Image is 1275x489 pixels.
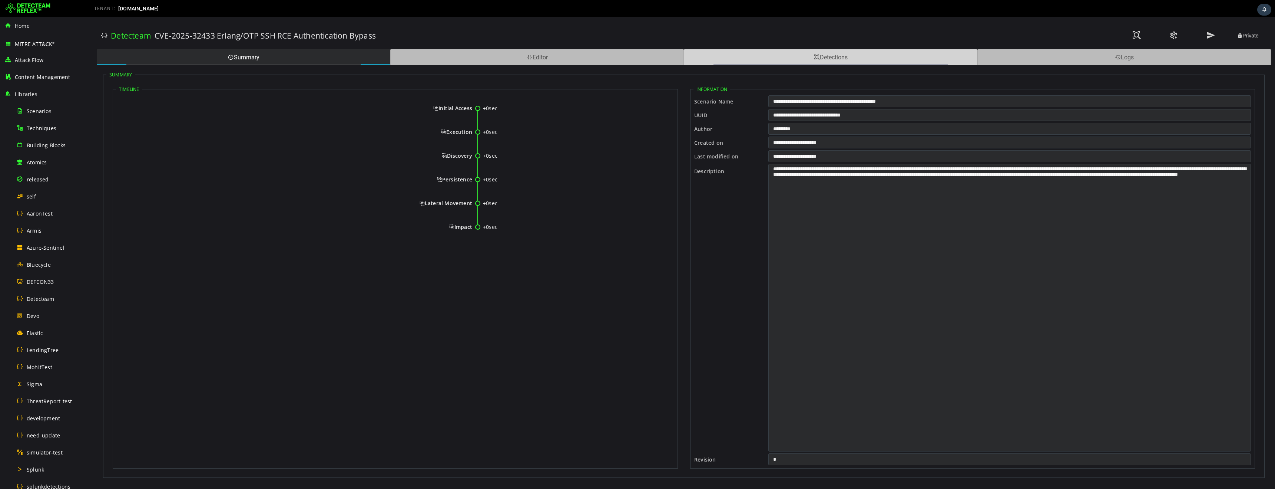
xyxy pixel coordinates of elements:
[27,432,60,439] span: need_update
[27,261,51,268] span: Bluecycle
[27,329,43,337] span: Elastic
[344,159,380,166] span: Persistence
[15,22,30,29] span: Home
[1145,16,1166,22] span: Private
[94,6,115,11] span: TENANT:
[390,206,577,214] div: +0sec
[15,56,43,63] span: Attack Flow
[27,364,52,371] span: MohitTest
[18,13,58,24] h3: Detecteam
[357,206,380,213] span: Impact
[27,295,54,302] span: Detecteam
[349,135,380,142] span: Discovery
[390,183,577,190] div: +0sec
[27,381,42,388] span: Sigma
[27,108,52,115] span: Scenarios
[15,40,55,47] span: MITRE ATT&CK
[27,125,56,132] span: Techniques
[27,159,47,166] span: Atomics
[27,466,44,473] span: Splunk
[27,449,63,456] span: simulator-test
[27,142,66,149] span: Building Blocks
[327,183,380,190] span: Lateral Movement
[27,193,36,200] span: self
[27,347,59,354] span: LendingTree
[602,92,676,104] label: UUID
[1257,4,1271,16] div: Task Notifications
[6,3,50,14] img: Detecteam logo
[390,135,577,142] div: +0sec
[390,111,577,119] div: +0sec
[27,176,49,183] span: released
[348,111,380,118] span: Execution
[1137,14,1174,23] button: Private
[27,210,53,217] span: AaronTest
[602,119,676,132] label: Created on
[341,88,380,95] span: Initial Access
[390,88,577,95] div: +0sec
[62,13,283,24] h3: CVE-2025-32433 Erlang/OTP SSH RCE Authentication Bypass
[27,278,54,285] span: DEFCON33
[27,415,60,422] span: development
[52,41,54,45] sup: ®
[298,32,591,48] div: Editor
[15,73,70,81] span: Content Management
[118,6,159,12] span: [DOMAIN_NAME]
[602,436,676,449] label: Revision
[390,159,577,166] div: +0sec
[27,398,72,405] span: ThreatReport-test
[23,69,50,75] legend: Timeline
[27,312,39,319] span: Devo
[601,69,637,75] legend: Information
[591,32,885,48] div: Detections
[602,133,676,145] label: Last modified on
[602,78,676,91] label: Scenario Name
[4,32,298,48] div: Summary
[885,32,1178,48] div: Logs
[14,55,42,61] legend: Summary
[27,244,64,251] span: Azure-Sentinel
[602,147,676,158] label: Description
[15,91,37,98] span: Libraries
[602,106,676,118] label: Author
[27,227,42,234] span: Armis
